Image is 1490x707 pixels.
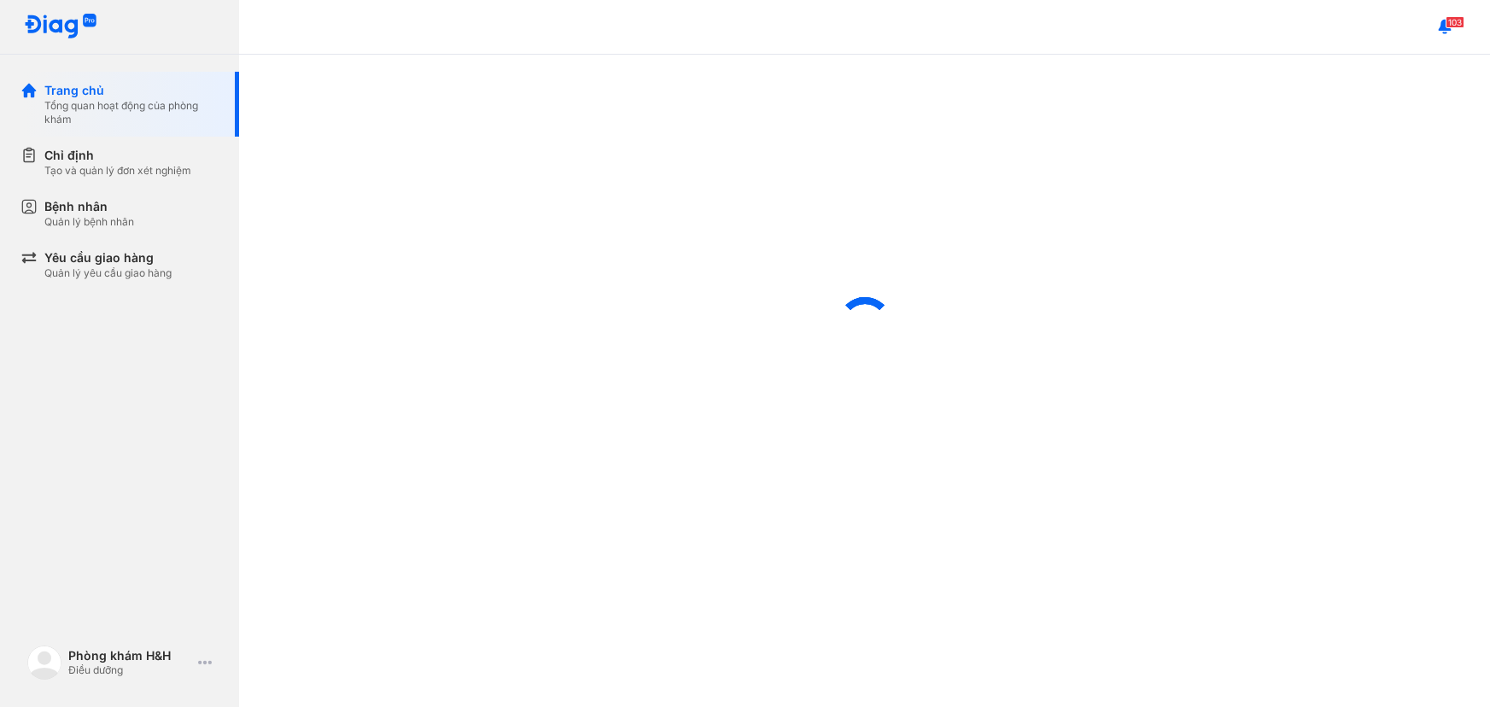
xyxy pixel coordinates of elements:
div: Tổng quan hoạt động của phòng khám [44,99,219,126]
img: logo [24,14,97,40]
span: 103 [1446,16,1464,28]
div: Trang chủ [44,82,219,99]
div: Điều dưỡng [68,663,191,677]
div: Quản lý bệnh nhân [44,215,134,229]
div: Chỉ định [44,147,191,164]
img: logo [27,646,61,680]
div: Tạo và quản lý đơn xét nghiệm [44,164,191,178]
div: Phòng khám H&H [68,648,191,663]
div: Bệnh nhân [44,198,134,215]
div: Yêu cầu giao hàng [44,249,172,266]
div: Quản lý yêu cầu giao hàng [44,266,172,280]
